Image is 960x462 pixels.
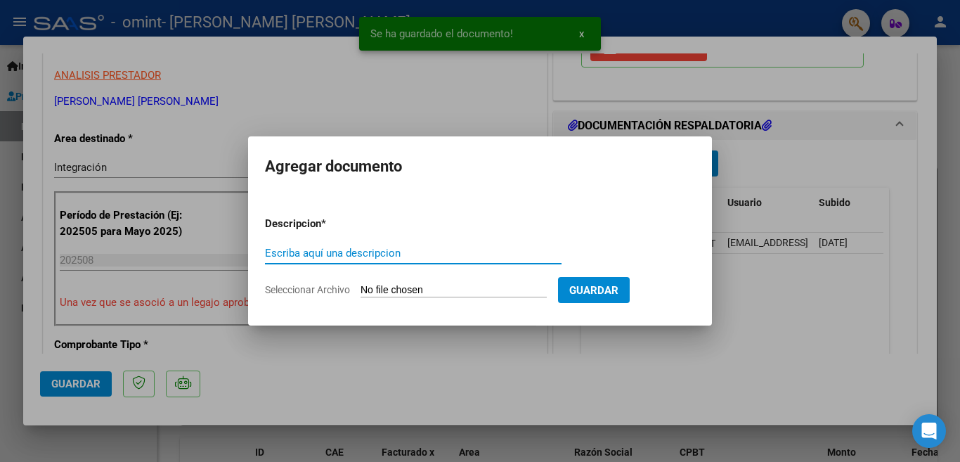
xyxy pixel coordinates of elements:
div: Open Intercom Messenger [912,414,946,448]
h2: Agregar documento [265,153,695,180]
span: Seleccionar Archivo [265,284,350,295]
button: Guardar [558,277,630,303]
p: Descripcion [265,216,394,232]
span: Guardar [569,284,618,297]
